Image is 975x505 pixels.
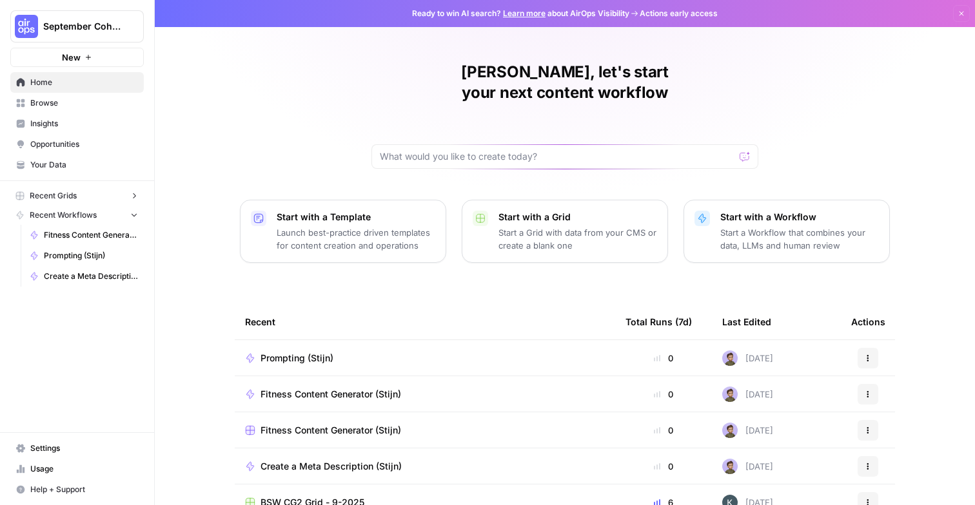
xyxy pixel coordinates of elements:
img: ruybxce7esr7yef6hou754u07ter [722,459,738,474]
span: Your Data [30,159,138,171]
a: Learn more [503,8,546,18]
img: ruybxce7esr7yef6hou754u07ter [722,423,738,438]
img: ruybxce7esr7yef6hou754u07ter [722,386,738,402]
p: Start a Grid with data from your CMS or create a blank one [498,226,657,252]
p: Start with a Workflow [720,211,879,224]
p: Start with a Grid [498,211,657,224]
img: ruybxce7esr7yef6hou754u07ter [722,350,738,366]
div: 0 [625,460,702,473]
div: 0 [625,352,702,365]
span: Create a Meta Description (Stijn) [44,271,138,282]
div: [DATE] [722,350,773,366]
button: Recent Grids [10,186,144,205]
span: Ready to win AI search? about AirOps Visibility [412,8,629,19]
span: Usage [30,463,138,475]
div: 0 [625,388,702,401]
h1: [PERSON_NAME], let's start your next content workflow [371,62,758,103]
div: [DATE] [722,459,773,474]
button: Recent Workflows [10,205,144,225]
input: What would you like to create today? [380,150,734,163]
span: New [62,51,81,64]
p: Start with a Template [277,211,435,224]
button: Start with a GridStart a Grid with data from your CMS or create a blank one [462,200,668,263]
span: Opportunities [30,138,138,150]
button: Help + Support [10,479,144,500]
a: Create a Meta Description (Stijn) [24,266,144,287]
span: Fitness Content Generator (Stijn) [261,424,401,437]
a: Settings [10,438,144,459]
button: Workspace: September Cohort [10,10,144,43]
span: Settings [30,443,138,454]
img: September Cohort Logo [15,15,38,38]
a: Fitness Content Generator (Stijn) [245,388,605,401]
p: Launch best-practice driven templates for content creation and operations [277,226,435,252]
div: [DATE] [722,386,773,402]
a: Insights [10,113,144,134]
span: Actions early access [640,8,718,19]
span: Prompting (Stijn) [261,352,333,365]
a: Fitness Content Generator (Stijn) [24,225,144,245]
p: Start a Workflow that combines your data, LLMs and human review [720,226,879,252]
button: New [10,48,144,67]
span: Recent Workflows [30,209,97,221]
a: Prompting (Stijn) [245,352,605,365]
a: Browse [10,93,144,113]
a: Prompting (Stijn) [24,245,144,266]
div: Last Edited [722,304,771,339]
div: Actions [851,304,885,339]
span: September Cohort [43,20,121,33]
span: Insights [30,118,138,129]
a: Usage [10,459,144,479]
span: Home [30,77,138,88]
span: Browse [30,97,138,109]
div: [DATE] [722,423,773,438]
span: Fitness Content Generator (Stijn) [261,388,401,401]
span: Create a Meta Description (Stijn) [261,460,402,473]
span: Fitness Content Generator (Stijn) [44,229,138,241]
a: Home [10,72,144,93]
a: Fitness Content Generator (Stijn) [245,424,605,437]
span: Help + Support [30,484,138,495]
span: Prompting (Stijn) [44,250,138,262]
a: Create a Meta Description (Stijn) [245,460,605,473]
a: Your Data [10,155,144,175]
span: Recent Grids [30,190,77,202]
a: Opportunities [10,134,144,155]
div: Total Runs (7d) [625,304,692,339]
div: 0 [625,424,702,437]
button: Start with a TemplateLaunch best-practice driven templates for content creation and operations [240,200,446,263]
div: Recent [245,304,605,339]
button: Start with a WorkflowStart a Workflow that combines your data, LLMs and human review [684,200,890,263]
